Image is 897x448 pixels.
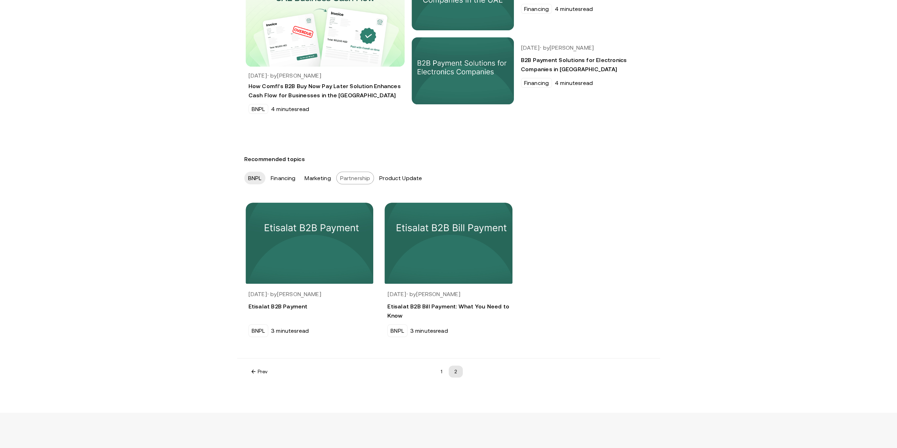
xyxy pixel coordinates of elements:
[524,6,549,12] p: Financing
[375,172,426,184] div: Product Update
[251,369,256,374] img: arrow
[641,366,652,378] a: Next page
[301,172,334,184] div: Marketing
[435,366,449,378] a: Page 1
[387,302,510,320] h3: Etisalat B2B Bill Payment: What You Need to Know
[336,172,374,184] div: Partnership
[387,291,510,297] h5: [DATE] · by [PERSON_NAME]
[248,74,402,77] h5: [DATE] · by [PERSON_NAME]
[383,201,514,341] a: Explore Etisalat's B2B bill payment system and learn why modern alternatives might be a better fi...
[524,80,549,86] p: Financing
[248,302,371,311] h3: Etisalat B2B Payment
[267,172,299,184] div: Financing
[251,369,268,374] div: Prev
[410,36,653,106] a: Learn how B2B payment solutions are changing the UAE electronics industry. Learn about trends, ch...
[252,106,265,112] p: BNPL
[412,37,514,104] img: Learn how B2B payment solutions are changing the UAE electronics industry. Learn about trends, ch...
[449,366,463,378] a: Page 2 is your current page
[248,81,402,100] h3: How Comfi’s B2B Buy Now Pay Later Solution Enhances Cash Flow for Businesses in the [GEOGRAPHIC_D...
[244,366,653,378] ul: Pagination
[391,327,404,334] p: BNPL
[271,106,309,112] h6: 4 minutes read
[246,203,374,284] img: Explore Etisalat B2B payment options and learn how new platforms are reshaping the landscape of b...
[385,203,512,284] img: Explore Etisalat's B2B bill payment system and learn why modern alternatives might be a better fi...
[521,55,645,74] h3: B2B Payment Solutions for Electronics Companies in [GEOGRAPHIC_DATA]
[410,327,448,334] h6: 3 minutes read
[555,6,593,12] h6: 4 minutes read
[245,366,274,378] a: Previous page
[521,44,645,51] h5: [DATE] · by [PERSON_NAME]
[248,291,371,297] h5: [DATE] · by [PERSON_NAME]
[271,327,309,334] h6: 3 minutes read
[244,153,653,165] h3: Recommended topics
[244,201,375,341] a: Explore Etisalat B2B payment options and learn how new platforms are reshaping the landscape of b...
[252,327,265,334] p: BNPL
[555,80,593,86] h6: 4 minutes read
